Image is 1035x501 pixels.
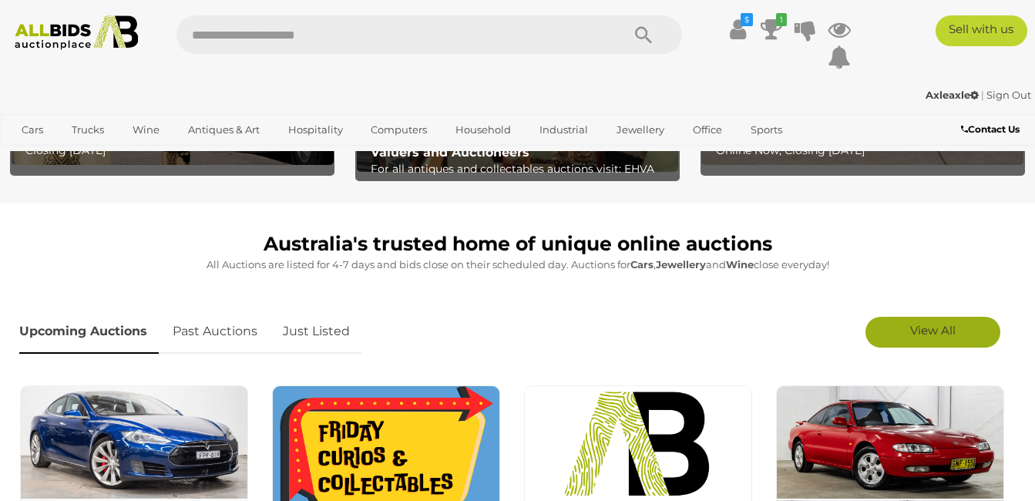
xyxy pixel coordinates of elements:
[776,13,787,26] i: 1
[760,15,783,43] a: 1
[926,89,979,101] strong: Axleaxle
[271,309,361,355] a: Just Listed
[178,117,270,143] a: Antiques & Art
[986,89,1031,101] a: Sign Out
[981,89,984,101] span: |
[910,323,956,338] span: View All
[357,42,679,171] a: EHVA | Evans Hastings Valuers and Auctioneers EHVA | [PERSON_NAME] [PERSON_NAME] Valuers and Auct...
[605,15,682,54] button: Search
[161,309,269,355] a: Past Auctions
[961,121,1023,138] a: Contact Us
[865,317,1000,348] a: View All
[961,123,1020,135] b: Contact Us
[19,309,159,355] a: Upcoming Auctions
[683,117,732,143] a: Office
[19,234,1016,255] h1: Australia's trusted home of unique online auctions
[123,117,170,143] a: Wine
[19,256,1016,274] p: All Auctions are listed for 4-7 days and bids close on their scheduled day. Auctions for , and cl...
[726,258,754,271] strong: Wine
[278,117,353,143] a: Hospitality
[741,13,753,26] i: $
[630,258,654,271] strong: Cars
[12,143,141,168] a: [GEOGRAPHIC_DATA]
[12,117,53,143] a: Cars
[529,117,598,143] a: Industrial
[656,258,706,271] strong: Jewellery
[371,160,672,179] p: For all antiques and collectables auctions visit: EHVA
[8,15,146,50] img: Allbids.com.au
[936,15,1027,46] a: Sell with us
[445,117,521,143] a: Household
[607,117,674,143] a: Jewellery
[361,117,437,143] a: Computers
[926,89,981,101] a: Axleaxle
[726,15,749,43] a: $
[62,117,114,143] a: Trucks
[741,117,792,143] a: Sports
